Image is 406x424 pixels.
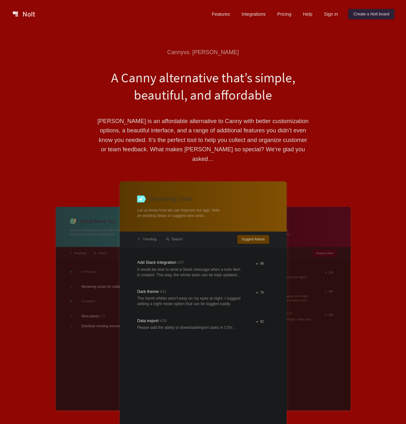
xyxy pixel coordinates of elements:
h1: A Canny alternative that’s simple, beautiful, and affordable [92,69,314,104]
a: Integrations [236,9,271,19]
a: Help [298,9,318,19]
p: [PERSON_NAME] is an affordable alternative to Canny with better customization options, a beautifu... [92,116,314,163]
a: Create a Nolt board [348,9,394,19]
a: Features [207,9,235,19]
div: Canny vs. [PERSON_NAME] [92,49,314,56]
a: Sign in [319,9,343,19]
a: Pricing [272,9,297,19]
